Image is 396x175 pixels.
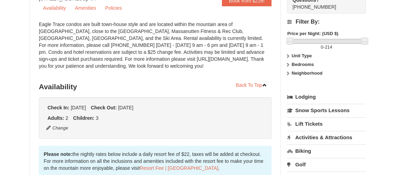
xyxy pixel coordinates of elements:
[321,44,323,50] span: 0
[287,144,366,157] a: Biking
[287,91,366,103] a: Lodging
[73,115,94,121] strong: Children:
[292,53,312,58] strong: Unit Type
[39,21,272,76] div: Eagle Trace condos are built town-house style and are located within the mountain area of [GEOGRA...
[39,80,272,94] h3: Availability
[231,80,272,90] a: Back To Top
[287,117,366,130] a: Lift Tickets
[101,3,126,13] a: Policies
[287,44,366,51] label: -
[287,19,366,25] h4: Filter By:
[71,3,100,13] a: Amenities
[287,31,338,36] strong: Price per Night: (USD $)
[118,105,133,110] span: [DATE]
[39,3,70,13] a: Availability
[46,124,69,132] button: Change
[287,104,366,117] a: Snow Sports Lessons
[44,151,72,157] strong: Please note:
[287,158,366,171] a: Golf
[71,105,86,110] span: [DATE]
[48,105,69,110] strong: Check In:
[287,131,366,144] a: Activities & Attractions
[48,115,64,121] strong: Adults:
[292,70,322,76] strong: Neighborhood
[325,44,333,50] span: 214
[91,105,117,110] strong: Check Out:
[96,115,98,121] span: 3
[292,62,314,67] strong: Bedrooms
[140,165,218,171] a: Resort Fee | [GEOGRAPHIC_DATA]
[66,115,68,121] span: 2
